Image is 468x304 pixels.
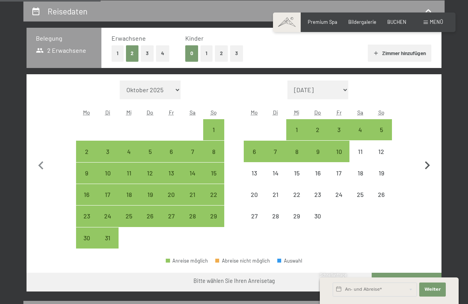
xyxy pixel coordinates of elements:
abbr: Donnerstag [314,109,321,116]
div: Anreise möglich [161,206,182,227]
div: Wed Mar 18 2026 [119,184,140,205]
div: Anreise nicht möglich [286,184,307,205]
abbr: Mittwoch [126,109,132,116]
div: Anreise möglich [76,206,97,227]
div: Wed Apr 01 2026 [286,119,307,140]
div: 15 [287,170,307,190]
abbr: Mittwoch [294,109,300,116]
div: 3 [329,127,349,146]
div: 23 [308,191,328,211]
div: Tue Mar 10 2026 [97,163,118,184]
div: Sun Apr 26 2026 [371,184,392,205]
div: 10 [98,170,117,190]
div: 22 [204,191,223,211]
div: 31 [98,235,117,254]
div: 23 [77,213,96,232]
div: Tue Mar 31 2026 [97,227,118,249]
abbr: Samstag [357,109,363,116]
div: 11 [119,170,139,190]
div: Sun Mar 01 2026 [203,119,224,140]
div: Thu Apr 02 2026 [307,119,328,140]
button: Vorheriger Monat [33,80,49,249]
div: 14 [266,170,285,190]
button: 3 [141,45,154,61]
div: 28 [266,213,285,232]
div: 26 [140,213,160,232]
div: Mon Mar 23 2026 [76,206,97,227]
div: 6 [161,148,181,168]
div: 24 [329,191,349,211]
span: Kinder [185,34,204,42]
div: Anreise möglich [328,141,349,162]
div: Anreise möglich [203,119,224,140]
button: 4 [156,45,169,61]
div: 22 [287,191,307,211]
abbr: Montag [83,109,90,116]
div: Mon Apr 20 2026 [244,184,265,205]
div: 18 [119,191,139,211]
div: 2 [308,127,328,146]
button: 1 [112,45,124,61]
div: 12 [372,148,391,168]
h3: Belegung [36,34,92,43]
div: Sun Mar 29 2026 [203,206,224,227]
div: Mon Mar 30 2026 [76,227,97,249]
div: Anreise möglich [119,184,140,205]
div: 27 [245,213,264,232]
div: Anreise möglich [203,141,224,162]
div: 12 [140,170,160,190]
div: Anreise möglich [97,163,118,184]
div: Wed Apr 15 2026 [286,163,307,184]
div: Sat Apr 11 2026 [349,141,370,162]
div: 17 [329,170,349,190]
div: Anreise nicht möglich [328,163,349,184]
div: Fri Mar 06 2026 [161,141,182,162]
div: 1 [204,127,223,146]
div: Anreise nicht möglich [371,163,392,184]
div: Anreise möglich [203,184,224,205]
div: Anreise möglich [286,119,307,140]
a: BUCHEN [387,19,406,25]
abbr: Montag [251,109,258,116]
div: Anreise nicht möglich [286,206,307,227]
div: Sat Mar 07 2026 [182,141,203,162]
a: Premium Spa [308,19,337,25]
div: Anreise nicht möglich [286,163,307,184]
div: Anreise möglich [307,141,328,162]
div: 29 [204,213,223,232]
abbr: Donnerstag [147,109,153,116]
button: Zimmer hinzufügen [368,45,431,62]
span: Bildergalerie [348,19,376,25]
div: Anreise möglich [182,163,203,184]
abbr: Sonntag [211,109,217,116]
div: Wed Apr 22 2026 [286,184,307,205]
div: Sun Mar 08 2026 [203,141,224,162]
div: 25 [350,191,370,211]
div: Tue Apr 07 2026 [265,141,286,162]
div: 13 [161,170,181,190]
div: Fri Apr 17 2026 [328,163,349,184]
div: Anreise möglich [76,227,97,249]
div: Anreise nicht möglich [244,206,265,227]
div: Fri Mar 13 2026 [161,163,182,184]
div: Sat Mar 14 2026 [182,163,203,184]
div: Anreise nicht möglich [349,163,370,184]
div: Sat Mar 28 2026 [182,206,203,227]
div: Mon Apr 06 2026 [244,141,265,162]
div: Anreise nicht möglich [244,163,265,184]
div: Mon Apr 27 2026 [244,206,265,227]
div: 3 [98,148,117,168]
div: Fri Apr 03 2026 [328,119,349,140]
div: Sun Mar 15 2026 [203,163,224,184]
div: Anreise möglich [166,258,208,263]
button: Nächster Monat [419,80,436,249]
div: Sun Apr 19 2026 [371,163,392,184]
div: Sat Mar 21 2026 [182,184,203,205]
div: Fri Apr 24 2026 [328,184,349,205]
div: Anreise möglich [161,141,182,162]
div: 24 [98,213,117,232]
div: Anreise möglich [328,119,349,140]
div: 20 [245,191,264,211]
div: Mon Apr 13 2026 [244,163,265,184]
abbr: Freitag [337,109,342,116]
